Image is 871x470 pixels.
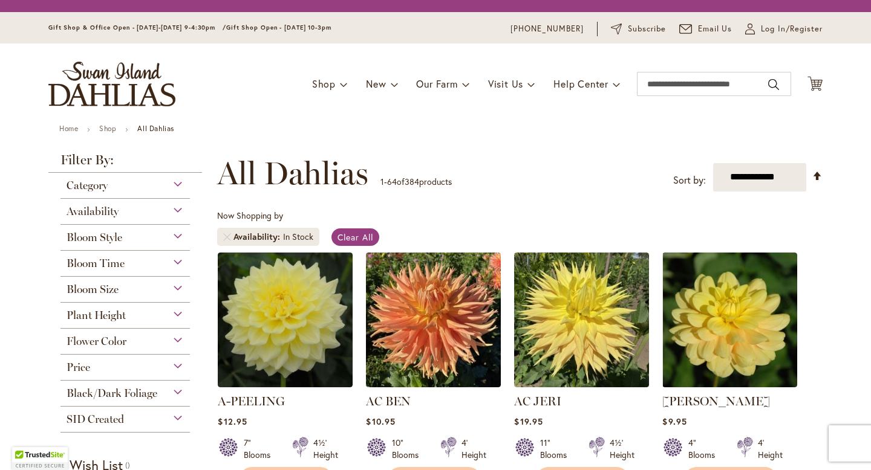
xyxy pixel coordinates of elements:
[67,179,108,192] span: Category
[366,394,411,408] a: AC BEN
[679,23,732,35] a: Email Us
[392,437,426,461] div: 10" Blooms
[233,231,283,243] span: Availability
[540,437,574,461] div: 11" Blooms
[366,253,501,387] img: AC BEN
[673,169,706,192] label: Sort by:
[761,23,823,35] span: Log In/Register
[610,437,634,461] div: 4½' Height
[628,23,666,35] span: Subscribe
[218,416,247,427] span: $12.95
[662,394,770,408] a: [PERSON_NAME]
[514,416,543,427] span: $19.95
[331,228,379,246] a: Clear All
[48,62,175,106] a: store logo
[688,437,722,461] div: 4" Blooms
[226,24,331,31] span: Gift Shop Open - [DATE] 10-3pm
[462,437,486,461] div: 4' Height
[67,257,125,270] span: Bloom Time
[67,283,119,296] span: Bloom Size
[514,253,649,387] img: AC Jeri
[218,394,285,408] a: A-PEELING
[366,416,395,427] span: $10.95
[511,23,584,35] a: [PHONE_NUMBER]
[662,253,797,387] img: AHOY MATEY
[514,394,561,408] a: AC JERI
[387,176,397,187] span: 64
[67,387,157,400] span: Black/Dark Foliage
[611,23,666,35] a: Subscribe
[758,437,783,461] div: 4' Height
[9,427,43,461] iframe: Launch Accessibility Center
[99,124,116,133] a: Shop
[745,23,823,35] a: Log In/Register
[768,75,779,94] button: Search
[67,309,126,322] span: Plant Height
[553,77,608,90] span: Help Center
[217,155,368,192] span: All Dahlias
[244,437,278,461] div: 7" Blooms
[416,77,457,90] span: Our Farm
[662,416,687,427] span: $9.95
[223,233,230,240] a: Remove Availability In Stock
[218,378,353,390] a: A-Peeling
[338,231,373,243] span: Clear All
[283,231,313,243] div: In Stock
[48,24,226,31] span: Gift Shop & Office Open - [DATE]-[DATE] 9-4:30pm /
[366,77,386,90] span: New
[514,378,649,390] a: AC Jeri
[488,77,523,90] span: Visit Us
[218,253,353,387] img: A-Peeling
[67,231,122,244] span: Bloom Style
[67,335,126,348] span: Flower Color
[137,124,174,133] strong: All Dahlias
[366,378,501,390] a: AC BEN
[380,176,384,187] span: 1
[59,124,78,133] a: Home
[313,437,338,461] div: 4½' Height
[217,210,283,221] span: Now Shopping by
[662,378,797,390] a: AHOY MATEY
[312,77,336,90] span: Shop
[405,176,419,187] span: 384
[48,153,202,173] strong: Filter By:
[698,23,732,35] span: Email Us
[380,172,452,192] p: - of products
[67,361,90,374] span: Price
[67,413,124,426] span: SID Created
[67,205,119,218] span: Availability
